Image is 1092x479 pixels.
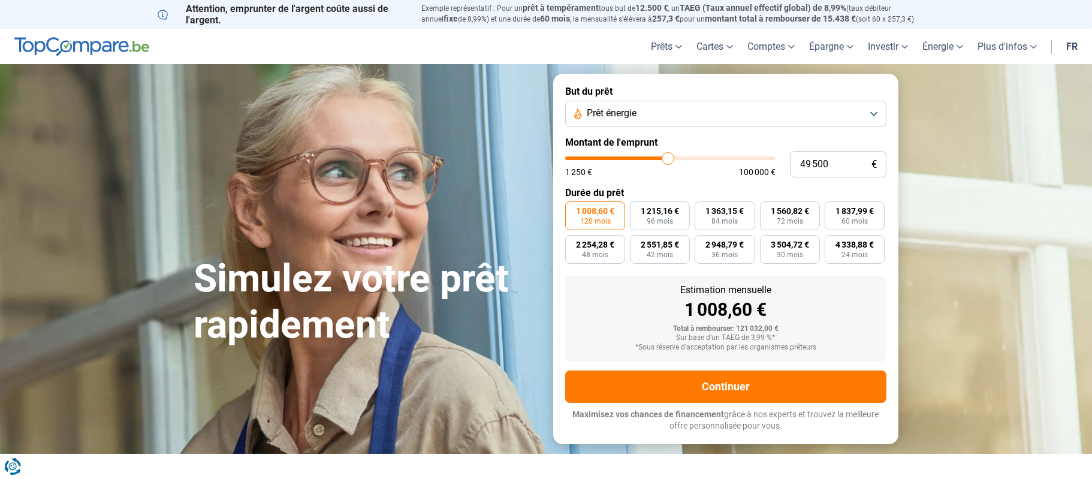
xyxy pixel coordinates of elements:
[970,29,1044,64] a: Plus d'infos
[647,218,673,225] span: 96 mois
[576,240,614,249] span: 2 254,28 €
[580,218,611,225] span: 120 mois
[565,101,886,127] button: Prêt énergie
[565,137,886,148] label: Montant de l'emprunt
[576,207,614,215] span: 1 008,60 €
[740,29,802,64] a: Comptes
[777,251,803,258] span: 30 mois
[540,14,570,23] span: 60 mois
[565,86,886,97] label: But du prêt
[835,207,874,215] span: 1 837,99 €
[771,207,809,215] span: 1 560,82 €
[705,240,744,249] span: 2 948,79 €
[421,3,934,25] p: Exemple représentatif : Pour un tous but de , un (taux débiteur annuel de 8,99%) et une durée de ...
[641,240,679,249] span: 2 551,85 €
[575,301,877,319] div: 1 008,60 €
[871,159,877,170] span: €
[915,29,970,64] a: Énergie
[705,207,744,215] span: 1 363,15 €
[835,240,874,249] span: 4 338,88 €
[565,409,886,432] p: grâce à nos experts et trouvez la meilleure offre personnalisée pour vous.
[689,29,740,64] a: Cartes
[573,409,725,419] span: Maximisez vos chances de financement
[777,218,803,225] span: 72 mois
[575,325,877,333] div: Total à rembourser: 121 032,00 €
[565,187,886,198] label: Durée du prêt
[647,251,673,258] span: 42 mois
[575,285,877,295] div: Estimation mensuelle
[771,240,809,249] span: 3 504,72 €
[705,14,856,23] span: montant total à rembourser de 15.438 €
[739,168,776,176] span: 100 000 €
[841,251,868,258] span: 24 mois
[523,3,599,13] span: prêt à tempérament
[711,218,738,225] span: 84 mois
[575,344,877,352] div: *Sous réserve d'acceptation par les organismes prêteurs
[680,3,846,13] span: TAEG (Taux annuel effectif global) de 8,99%
[1059,29,1085,64] a: fr
[861,29,915,64] a: Investir
[711,251,738,258] span: 36 mois
[641,207,679,215] span: 1 215,16 €
[194,256,539,348] h1: Simulez votre prêt rapidement
[635,3,668,13] span: 12.500 €
[158,3,407,26] p: Attention, emprunter de l'argent coûte aussi de l'argent.
[565,370,886,403] button: Continuer
[14,37,149,56] img: TopCompare
[587,107,637,120] span: Prêt énergie
[444,14,458,23] span: fixe
[575,334,877,342] div: Sur base d'un TAEG de 3,99 %*
[802,29,861,64] a: Épargne
[582,251,608,258] span: 48 mois
[565,168,592,176] span: 1 250 €
[841,218,868,225] span: 60 mois
[644,29,689,64] a: Prêts
[652,14,680,23] span: 257,3 €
